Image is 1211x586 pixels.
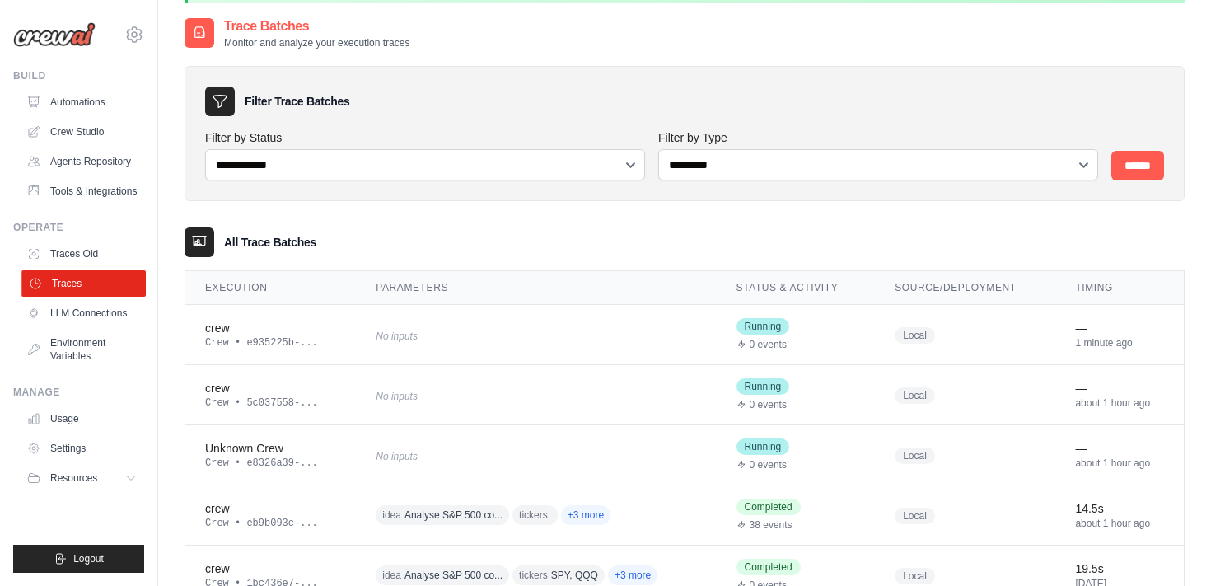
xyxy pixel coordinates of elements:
[20,330,144,369] a: Environment Variables
[376,444,692,466] div: No inputs
[382,569,401,582] span: idea
[608,565,657,585] span: +3 more
[1075,320,1164,336] div: —
[205,560,336,577] div: crew
[376,391,418,402] span: No inputs
[376,331,418,342] span: No inputs
[13,69,144,82] div: Build
[13,22,96,47] img: Logo
[1075,396,1164,410] div: about 1 hour ago
[205,396,336,410] div: Crew • 5c037558-...
[561,505,610,525] span: +3 more
[224,36,409,49] p: Monitor and analyze your execution traces
[1055,271,1184,305] th: Timing
[205,129,645,146] label: Filter by Status
[20,300,144,326] a: LLM Connections
[750,518,793,532] span: 38 events
[895,508,935,524] span: Local
[73,552,104,565] span: Logout
[356,271,716,305] th: Parameters
[205,500,336,517] div: crew
[20,406,144,432] a: Usage
[1075,517,1164,530] div: about 1 hour ago
[519,569,548,582] span: tickers
[895,387,935,404] span: Local
[1075,560,1164,577] div: 19.5s
[376,384,692,406] div: No inputs
[205,380,336,396] div: crew
[13,221,144,234] div: Operate
[205,457,336,470] div: Crew • e8326a39-...
[1075,380,1164,396] div: —
[658,129,1098,146] label: Filter by Type
[20,178,144,204] a: Tools & Integrations
[20,148,144,175] a: Agents Repository
[205,440,336,457] div: Unknown Crew
[736,318,790,335] span: Running
[185,271,356,305] th: Execution
[185,485,1184,546] tr: View details for crew execution
[750,398,787,411] span: 0 events
[404,509,503,522] span: Analyse S&P 500 co...
[20,89,144,115] a: Automations
[736,438,790,455] span: Running
[750,458,787,471] span: 0 events
[376,324,692,346] div: No inputs
[551,569,598,582] span: SPY, QQQ
[21,270,146,297] a: Traces
[736,559,801,575] span: Completed
[245,93,349,110] h3: Filter Trace Batches
[736,378,790,395] span: Running
[1075,440,1164,457] div: —
[895,448,935,464] span: Local
[224,16,409,36] h2: Trace Batches
[404,569,503,582] span: Analyse S&P 500 co...
[895,568,935,584] span: Local
[1075,457,1164,470] div: about 1 hour ago
[205,517,336,530] div: Crew • eb9b093c-...
[205,336,336,349] div: Crew • e935225b-...
[376,451,418,462] span: No inputs
[20,435,144,462] a: Settings
[875,271,1055,305] th: Source/Deployment
[736,499,801,515] span: Completed
[185,305,1184,365] tr: View details for crew execution
[1075,336,1164,349] div: 1 minute ago
[20,241,144,267] a: Traces Old
[376,503,692,528] div: idea: Analyse S&P 500 constituents where earnings surprise exceeded ±5% and evaluate momentum con...
[185,365,1184,425] tr: View details for crew execution
[224,234,316,251] h3: All Trace Batches
[20,119,144,145] a: Crew Studio
[185,425,1184,485] tr: View details for Unknown Crew execution
[519,509,548,522] span: tickers
[895,327,935,344] span: Local
[13,386,144,399] div: Manage
[13,545,144,573] button: Logout
[750,338,787,351] span: 0 events
[382,509,401,522] span: idea
[205,320,336,336] div: crew
[50,471,97,485] span: Resources
[20,465,144,491] button: Resources
[717,271,876,305] th: Status & Activity
[1075,500,1164,517] div: 14.5s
